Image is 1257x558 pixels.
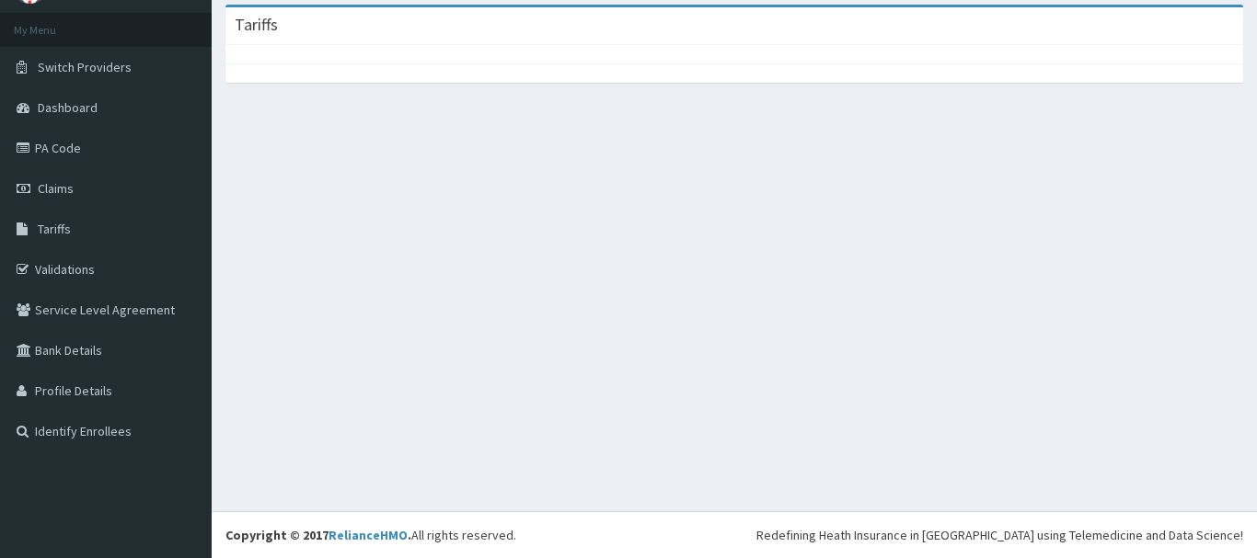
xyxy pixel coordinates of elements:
[38,180,74,197] span: Claims
[38,59,132,75] span: Switch Providers
[235,17,278,33] h3: Tariffs
[212,511,1257,558] footer: All rights reserved.
[756,526,1243,544] div: Redefining Heath Insurance in [GEOGRAPHIC_DATA] using Telemedicine and Data Science!
[38,99,98,116] span: Dashboard
[38,221,71,237] span: Tariffs
[225,527,411,543] strong: Copyright © 2017 .
[329,527,408,543] a: RelianceHMO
